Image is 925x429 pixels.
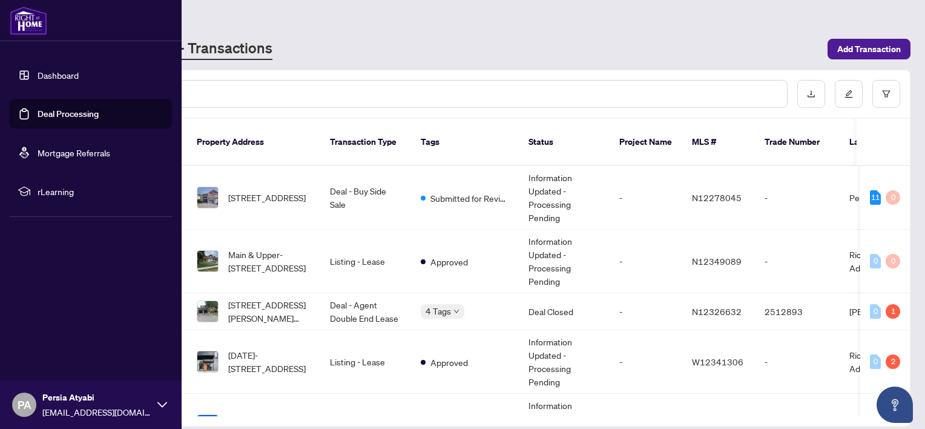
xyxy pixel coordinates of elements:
[755,119,840,166] th: Trade Number
[835,80,863,108] button: edit
[610,330,682,394] td: -
[828,39,910,59] button: Add Transaction
[228,348,311,375] span: [DATE]-[STREET_ADDRESS]
[197,351,218,372] img: thumbnail-img
[228,191,306,204] span: [STREET_ADDRESS]
[610,166,682,230] td: -
[692,356,743,367] span: W12341306
[320,293,411,330] td: Deal - Agent Double End Lease
[610,119,682,166] th: Project Name
[844,90,853,98] span: edit
[692,256,742,267] span: N12349089
[320,330,411,394] td: Listing - Lease
[610,293,682,330] td: -
[430,191,509,205] span: Submitted for Review
[10,6,47,35] img: logo
[877,387,913,423] button: Open asap
[411,119,519,166] th: Tags
[42,405,151,419] span: [EMAIL_ADDRESS][DOMAIN_NAME]
[187,119,320,166] th: Property Address
[872,80,900,108] button: filter
[320,230,411,293] td: Listing - Lease
[807,90,815,98] span: download
[453,308,459,314] span: down
[228,298,311,325] span: [STREET_ADDRESS][PERSON_NAME][PERSON_NAME]
[38,108,99,119] a: Deal Processing
[755,166,840,230] td: -
[692,306,742,317] span: N12326632
[886,354,900,369] div: 2
[320,119,411,166] th: Transaction Type
[870,190,881,205] div: 11
[886,254,900,268] div: 0
[426,304,451,318] span: 4 Tags
[519,293,610,330] td: Deal Closed
[228,248,311,274] span: Main & Upper-[STREET_ADDRESS]
[886,304,900,319] div: 1
[755,230,840,293] td: -
[755,293,840,330] td: 2512893
[519,166,610,230] td: Information Updated - Processing Pending
[755,330,840,394] td: -
[886,190,900,205] div: 0
[682,119,755,166] th: MLS #
[430,255,468,268] span: Approved
[197,187,218,208] img: thumbnail-img
[870,354,881,369] div: 0
[692,192,742,203] span: N12278045
[870,304,881,319] div: 0
[882,90,890,98] span: filter
[42,391,151,404] span: Persia Atyabi
[38,70,79,81] a: Dashboard
[38,147,110,158] a: Mortgage Referrals
[197,301,218,322] img: thumbnail-img
[519,119,610,166] th: Status
[430,356,468,369] span: Approved
[18,396,31,413] span: PA
[320,166,411,230] td: Deal - Buy Side Sale
[870,254,881,268] div: 0
[519,230,610,293] td: Information Updated - Processing Pending
[519,330,610,394] td: Information Updated - Processing Pending
[197,251,218,271] img: thumbnail-img
[38,185,163,198] span: rLearning
[797,80,825,108] button: download
[610,230,682,293] td: -
[837,39,901,59] span: Add Transaction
